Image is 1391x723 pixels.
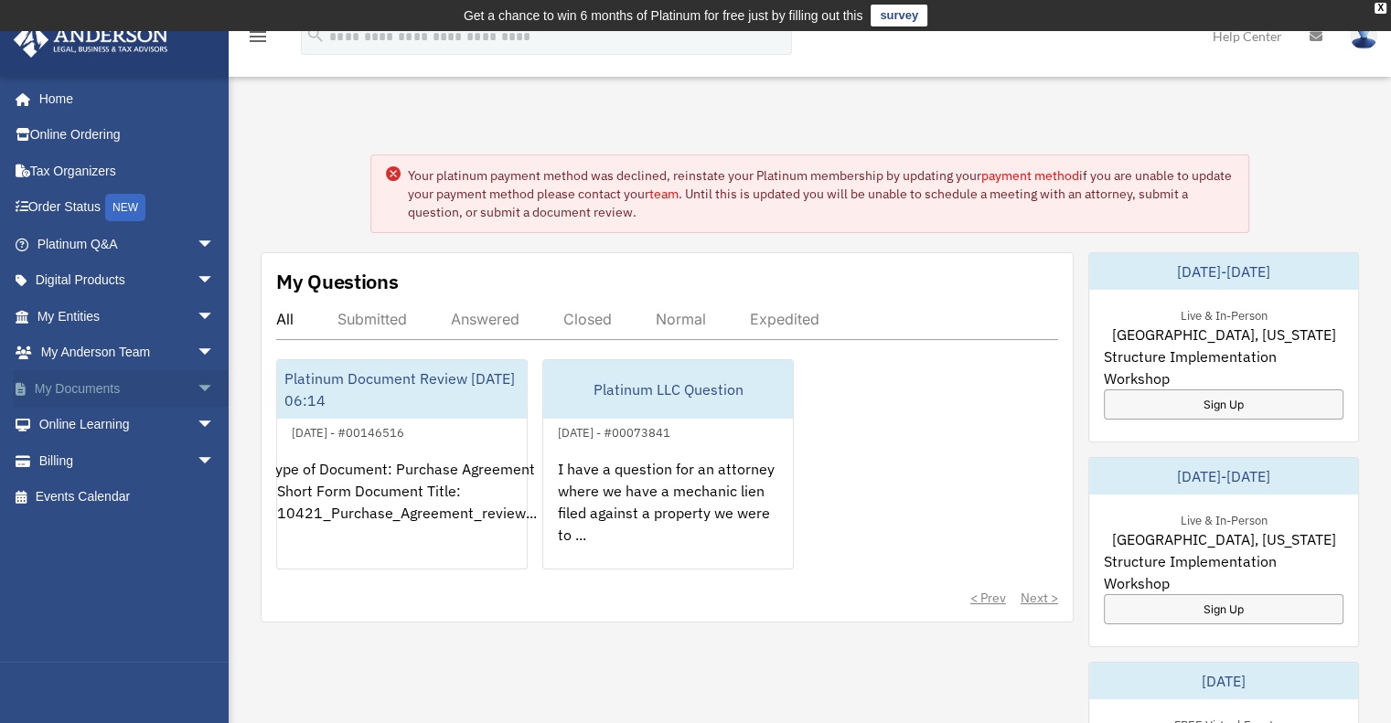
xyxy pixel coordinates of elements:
[13,117,242,154] a: Online Ordering
[656,310,706,328] div: Normal
[197,226,233,263] span: arrow_drop_down
[981,167,1079,184] a: payment method
[563,310,612,328] div: Closed
[276,359,528,569] a: Platinum Document Review [DATE] 06:14[DATE] - #00146516Type of Document: Purchase Agreement - Sho...
[197,442,233,480] span: arrow_drop_down
[197,370,233,408] span: arrow_drop_down
[337,310,407,328] div: Submitted
[1104,594,1343,624] a: Sign Up
[1165,509,1281,528] div: Live & In-Person
[1375,3,1386,14] div: close
[1089,663,1358,699] div: [DATE]
[451,310,519,328] div: Answered
[871,5,927,27] a: survey
[1104,550,1343,594] span: Structure Implementation Workshop
[1089,458,1358,494] div: [DATE]-[DATE]
[13,298,242,335] a: My Entitiesarrow_drop_down
[13,407,242,443] a: Online Learningarrow_drop_down
[13,370,242,407] a: My Documentsarrow_drop_down
[543,443,793,586] div: I have a question for an attorney where we have a mechanic lien filed against a property we were ...
[1104,346,1343,389] span: Structure Implementation Workshop
[464,5,863,27] div: Get a chance to win 6 months of Platinum for free just by filling out this
[277,443,527,586] div: Type of Document: Purchase Agreement - Short Form Document Title: 210421_Purchase_Agreement_revie...
[649,186,679,202] a: team
[197,335,233,372] span: arrow_drop_down
[13,479,242,516] a: Events Calendar
[13,335,242,371] a: My Anderson Teamarrow_drop_down
[13,80,233,117] a: Home
[197,262,233,300] span: arrow_drop_down
[276,268,399,295] div: My Questions
[13,442,242,479] a: Billingarrow_drop_down
[1111,528,1335,550] span: [GEOGRAPHIC_DATA], [US_STATE]
[13,226,242,262] a: Platinum Q&Aarrow_drop_down
[197,298,233,335] span: arrow_drop_down
[13,262,242,299] a: Digital Productsarrow_drop_down
[105,194,145,221] div: NEW
[197,407,233,444] span: arrow_drop_down
[277,421,419,441] div: [DATE] - #00146516
[1104,389,1343,420] a: Sign Up
[542,359,794,569] a: Platinum LLC Question[DATE] - #00073841I have a question for an attorney where we have a mechanic...
[408,166,1234,221] div: Your platinum payment method was declined, reinstate your Platinum membership by updating your if...
[305,25,326,45] i: search
[247,32,269,48] a: menu
[543,360,793,419] div: Platinum LLC Question
[543,421,685,441] div: [DATE] - #00073841
[1111,324,1335,346] span: [GEOGRAPHIC_DATA], [US_STATE]
[750,310,819,328] div: Expedited
[247,26,269,48] i: menu
[1089,253,1358,290] div: [DATE]-[DATE]
[13,153,242,189] a: Tax Organizers
[13,189,242,227] a: Order StatusNEW
[1165,304,1281,324] div: Live & In-Person
[276,310,294,328] div: All
[8,22,174,58] img: Anderson Advisors Platinum Portal
[1350,23,1377,49] img: User Pic
[277,360,527,419] div: Platinum Document Review [DATE] 06:14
